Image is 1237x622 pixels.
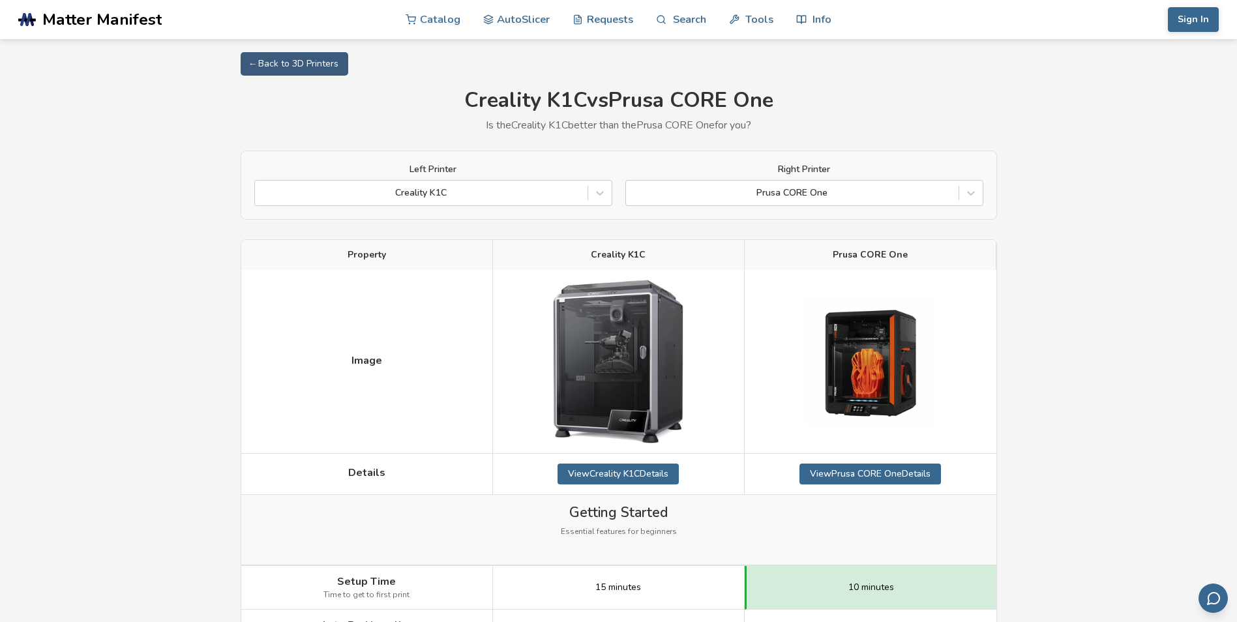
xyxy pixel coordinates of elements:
[805,297,936,427] img: Prusa CORE One
[633,188,635,198] input: Prusa CORE One
[348,250,386,260] span: Property
[1168,7,1219,32] button: Sign In
[569,505,668,520] span: Getting Started
[558,464,679,484] a: ViewCreality K1CDetails
[561,527,677,537] span: Essential features for beginners
[591,250,646,260] span: Creality K1C
[625,164,983,175] label: Right Printer
[1199,584,1228,613] button: Send feedback via email
[833,250,908,260] span: Prusa CORE One
[241,119,997,131] p: Is the Creality K1C better than the Prusa CORE One for you?
[799,464,941,484] a: ViewPrusa CORE OneDetails
[848,582,894,593] span: 10 minutes
[351,355,382,366] span: Image
[595,582,641,593] span: 15 minutes
[241,89,997,113] h1: Creality K1C vs Prusa CORE One
[241,52,348,76] a: ← Back to 3D Printers
[323,591,410,600] span: Time to get to first print
[42,10,162,29] span: Matter Manifest
[337,576,396,587] span: Setup Time
[254,164,612,175] label: Left Printer
[261,188,264,198] input: Creality K1C
[553,280,683,443] img: Creality K1C
[348,467,385,479] span: Details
